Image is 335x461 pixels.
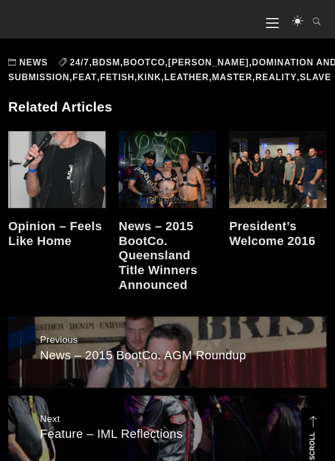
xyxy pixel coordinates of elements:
a: President’s Welcome 2016 [229,219,316,248]
span: Feature – IML Reflections [40,427,295,443]
a: Fetish [100,73,135,82]
a: slave [300,73,332,82]
h3: Related Articles [8,99,327,115]
a: News – 2015 BootCo. AGM Roundup [8,317,327,388]
a: Opinion – Feels Like Home [8,219,102,248]
a: BootCo [123,58,165,67]
span: News – 2015 BootCo. AGM Roundup [40,348,295,364]
a: News [19,58,48,67]
a: BDSM [92,58,120,67]
a: 24/7 [70,58,89,67]
a: feat [73,73,97,82]
strong: Scroll [309,432,316,460]
a: [PERSON_NAME] [168,58,249,67]
span: Next [40,412,295,427]
a: Leather [164,73,209,82]
span: Previous [40,333,295,348]
a: Reality [256,73,297,82]
a: Master [212,73,253,82]
a: Kink [138,73,161,82]
a: News – 2015 BootCo. Queensland Title Winners Announced [119,219,197,292]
